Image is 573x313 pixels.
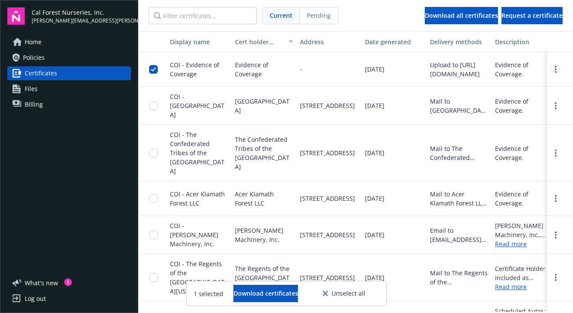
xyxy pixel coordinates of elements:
[149,149,158,157] input: Toggle Row Selected
[495,282,553,291] a: Read more
[550,148,561,158] a: more
[270,11,293,20] span: Current
[300,230,355,239] span: [STREET_ADDRESS]
[495,189,553,208] div: Evidence of Coverage.
[234,285,298,302] button: Download certificates
[300,65,302,74] span: -
[495,37,553,46] div: Description
[495,144,553,162] div: Evidence of Coverage.
[307,11,331,20] span: Pending
[25,292,46,306] div: Log out
[309,285,380,302] button: Unselect all
[430,189,488,208] div: Mail to Acer Klamath Forest LLC, [STREET_ADDRESS]
[365,194,384,203] span: [DATE]
[231,31,296,52] button: Cert holder name
[501,7,563,24] button: Request a certificate
[495,221,553,239] div: [PERSON_NAME] Machinery, Inc., [PERSON_NAME] Material Handling, Inc., [PERSON_NAME] Rents, Ditch ...
[7,7,25,25] img: navigator-logo.svg
[365,101,384,110] span: [DATE]
[170,222,218,248] span: COI - [PERSON_NAME] Machinery, Inc.
[7,66,131,80] a: Certificates
[492,31,557,52] button: Description
[234,289,298,297] span: Download certificates
[430,226,488,244] div: Email to [EMAIL_ADDRESS][DOMAIN_NAME]
[25,98,43,111] span: Billing
[300,194,355,203] span: [STREET_ADDRESS]
[495,264,553,282] div: Certificate Holder is included as additional insured where required by written contract with resp...
[361,31,426,52] button: Date generated
[32,7,131,25] button: Cal Forest Nurseries, Inc.[PERSON_NAME][EMAIL_ADDRESS][PERSON_NAME][DOMAIN_NAME]
[149,231,158,239] input: Toggle Row Selected
[300,37,358,46] div: Address
[149,194,158,203] input: Toggle Row Selected
[149,101,158,110] input: Toggle Row Selected
[235,135,293,171] span: The Confederated Tribes of the [GEOGRAPHIC_DATA]
[501,11,563,20] span: Request a certificate
[7,82,131,96] a: Files
[170,260,225,295] span: COI - The Regents of the [GEOGRAPHIC_DATA][US_STATE]
[430,97,488,115] div: Mail to [GEOGRAPHIC_DATA], [STREET_ADDRESS]
[495,97,553,115] div: Evidence of Coverage.
[550,272,561,283] a: more
[300,273,355,282] span: [STREET_ADDRESS]
[25,82,38,96] span: Files
[166,31,231,52] button: Display name
[425,11,498,20] span: Download all certificates
[25,278,58,287] span: What ' s new
[235,264,293,291] span: The Regents of the [GEOGRAPHIC_DATA][US_STATE]
[365,230,384,239] span: [DATE]
[235,189,293,208] span: Acer Klamath Forest LLC
[430,60,488,78] div: Upload to [URL][DOMAIN_NAME]
[32,8,131,17] span: Cal Forest Nurseries, Inc.
[430,144,488,162] div: Mail to The Confederated Tribes of the [GEOGRAPHIC_DATA], [STREET_ADDRESS]
[332,290,365,297] span: Unselect all
[550,193,561,204] a: more
[194,289,223,298] span: 1 selected
[365,37,423,46] div: Date generated
[7,98,131,111] a: Billing
[170,130,225,175] span: COI - The Confederated Tribes of the [GEOGRAPHIC_DATA]
[426,31,492,52] button: Delivery methods
[149,7,257,24] input: Filter certificates...
[170,92,225,119] span: COI - [GEOGRAPHIC_DATA]
[550,230,561,240] a: more
[550,64,561,75] a: more
[296,31,361,52] button: Address
[365,148,384,157] span: [DATE]
[149,273,158,282] input: Toggle Row Selected
[550,101,561,111] a: more
[365,65,384,74] span: [DATE]
[430,268,488,287] div: Mail to The Regents of the [GEOGRAPHIC_DATA][US_STATE], [STREET_ADDRESS]
[430,37,488,46] div: Delivery methods
[235,37,283,46] div: Cert holder name
[7,51,131,65] a: Policies
[23,51,45,65] span: Policies
[25,35,42,49] span: Home
[170,37,228,46] div: Display name
[495,60,553,78] div: Evidence of Coverage.
[25,66,57,80] span: Certificates
[149,65,158,74] input: Toggle Row Selected
[170,190,225,207] span: COI - Acer Klamath Forest LLC
[300,101,355,110] span: [STREET_ADDRESS]
[300,148,355,157] span: [STREET_ADDRESS]
[300,7,338,24] span: Pending
[235,97,293,115] span: [GEOGRAPHIC_DATA]
[32,17,131,25] span: [PERSON_NAME][EMAIL_ADDRESS][PERSON_NAME][DOMAIN_NAME]
[64,278,72,286] div: 1
[7,278,72,287] button: What's new1
[7,35,131,49] a: Home
[170,61,219,78] span: COI - Evidence of Coverage
[425,7,498,24] button: Download all certificates
[365,273,384,282] span: [DATE]
[235,226,293,244] span: [PERSON_NAME] Machinery, Inc.
[495,239,553,248] a: Read more
[235,60,293,78] span: Evidence of Coverage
